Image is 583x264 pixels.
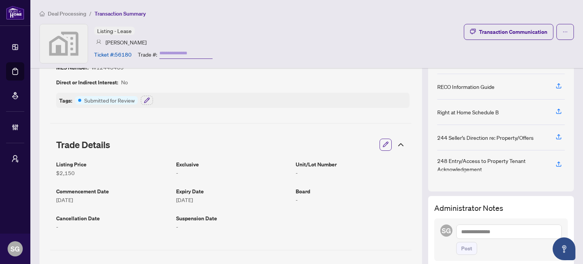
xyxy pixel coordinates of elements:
article: - [296,196,410,204]
article: Suspension Date [176,214,290,223]
article: $2,150 [56,169,170,177]
article: Cancellation Date [56,214,170,223]
article: No [121,78,128,87]
article: Board [296,187,410,196]
article: Expiry Date [176,187,290,196]
div: RECO Information Guide [437,82,495,91]
button: Transaction Communication [464,24,553,40]
article: [DATE] [176,196,290,204]
div: Trade Details [50,134,411,155]
div: 248 Entry/Access to Property Tenant Acknowledgement [437,157,547,173]
article: Tags: [59,96,72,105]
span: home [39,11,45,16]
article: Trade #: [138,50,157,58]
span: SG [11,243,20,254]
span: user-switch [11,155,19,163]
span: SG [442,225,451,236]
article: - [56,223,170,231]
span: Deal Processing [48,10,86,17]
img: logo [6,6,24,20]
div: Transaction Communication [479,26,547,38]
article: Direct or Indirect Interest: [56,78,118,87]
span: Listing - Lease [97,27,132,34]
h3: Administrator Notes [434,202,568,214]
div: Right at Home Schedule B [437,108,499,116]
article: Commencement Date [56,187,170,196]
span: ellipsis [563,29,568,35]
span: Trade Details [56,139,110,150]
li: / [89,9,91,18]
article: - [296,169,410,177]
img: svg%3e [96,40,101,45]
article: [DATE] [56,196,170,204]
article: - [176,223,290,231]
article: Ticket #: 56180 [94,50,132,58]
img: svg%3e [40,24,88,63]
article: Submitted for Review [84,96,135,104]
span: Transaction Summary [95,10,146,17]
div: 244 Seller’s Direction re: Property/Offers [437,133,534,142]
article: Listing Price [56,160,170,169]
article: - [176,169,290,177]
article: [PERSON_NAME] [106,38,147,46]
button: Open asap [553,237,575,260]
article: Exclusive [176,160,290,169]
article: Unit/Lot Number [296,160,410,169]
button: Post [456,242,477,255]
